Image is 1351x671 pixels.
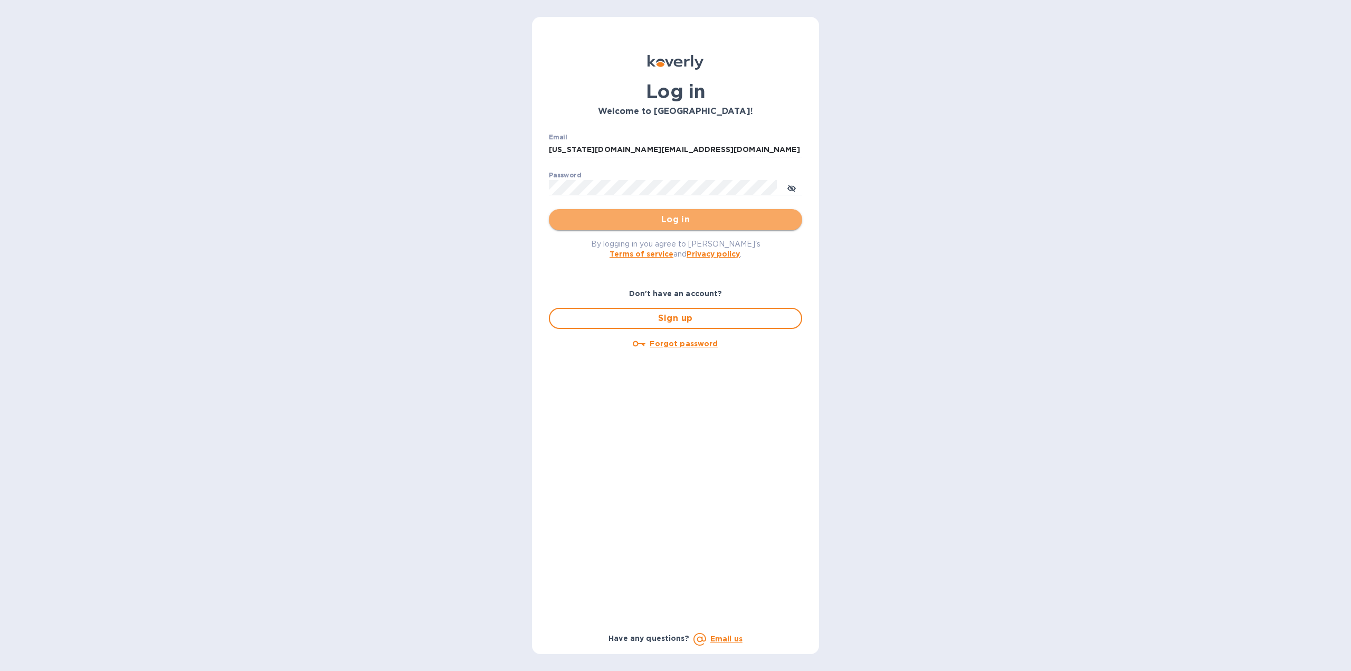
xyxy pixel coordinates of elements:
label: Password [549,172,581,178]
a: Email us [710,635,743,643]
input: Enter email address [549,142,802,158]
a: Terms of service [610,250,673,258]
b: Don't have an account? [629,289,722,298]
h1: Log in [549,80,802,102]
button: Log in [549,209,802,230]
button: toggle password visibility [781,177,802,198]
u: Forgot password [650,339,718,348]
span: Log in [557,213,794,226]
img: Koverly [648,55,703,70]
span: Sign up [558,312,793,325]
span: By logging in you agree to [PERSON_NAME]'s and . [591,240,760,258]
b: Have any questions? [608,634,689,642]
button: Sign up [549,308,802,329]
h3: Welcome to [GEOGRAPHIC_DATA]! [549,107,802,117]
label: Email [549,134,567,140]
a: Privacy policy [687,250,740,258]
